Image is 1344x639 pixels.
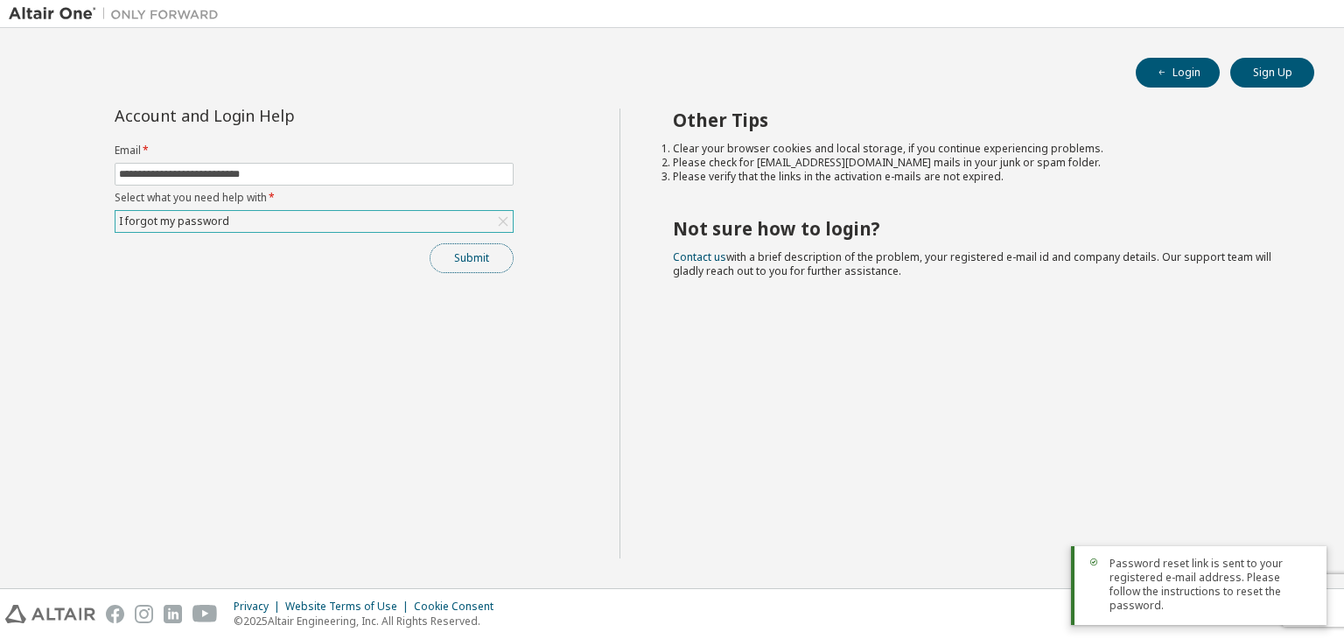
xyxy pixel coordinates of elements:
[115,144,514,158] label: Email
[9,5,227,23] img: Altair One
[5,605,95,623] img: altair_logo.svg
[673,142,1284,156] li: Clear your browser cookies and local storage, if you continue experiencing problems.
[1230,58,1314,88] button: Sign Up
[673,217,1284,240] h2: Not sure how to login?
[115,109,434,123] div: Account and Login Help
[673,249,726,264] a: Contact us
[234,600,285,614] div: Privacy
[673,170,1284,184] li: Please verify that the links in the activation e-mails are not expired.
[1109,557,1312,613] span: Password reset link is sent to your registered e-mail address. Please follow the instructions to ...
[192,605,218,623] img: youtube.svg
[115,211,513,232] div: I forgot my password
[106,605,124,623] img: facebook.svg
[673,109,1284,131] h2: Other Tips
[673,156,1284,170] li: Please check for [EMAIL_ADDRESS][DOMAIN_NAME] mails in your junk or spam folder.
[234,614,504,628] p: © 2025 Altair Engineering, Inc. All Rights Reserved.
[116,212,232,231] div: I forgot my password
[430,243,514,273] button: Submit
[414,600,504,614] div: Cookie Consent
[673,249,1271,278] span: with a brief description of the problem, your registered e-mail id and company details. Our suppo...
[285,600,414,614] div: Website Terms of Use
[164,605,182,623] img: linkedin.svg
[1136,58,1220,88] button: Login
[135,605,153,623] img: instagram.svg
[115,191,514,205] label: Select what you need help with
